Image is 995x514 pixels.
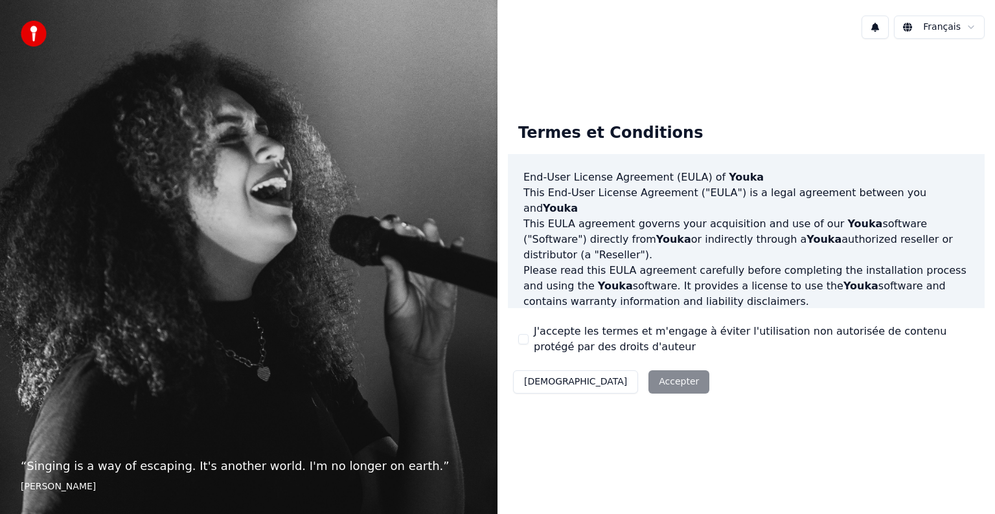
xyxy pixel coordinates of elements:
[21,480,477,493] footer: [PERSON_NAME]
[729,171,764,183] span: Youka
[523,170,969,185] h3: End-User License Agreement (EULA) of
[847,218,882,230] span: Youka
[21,21,47,47] img: youka
[656,233,691,245] span: Youka
[513,370,638,394] button: [DEMOGRAPHIC_DATA]
[523,185,969,216] p: This End-User License Agreement ("EULA") is a legal agreement between you and
[843,280,878,292] span: Youka
[598,280,633,292] span: Youka
[523,263,969,309] p: Please read this EULA agreement carefully before completing the installation process and using th...
[543,202,578,214] span: Youka
[21,457,477,475] p: “ Singing is a way of escaping. It's another world. I'm no longer on earth. ”
[534,324,974,355] label: J'accepte les termes et m'engage à éviter l'utilisation non autorisée de contenu protégé par des ...
[806,233,841,245] span: Youka
[523,216,969,263] p: This EULA agreement governs your acquisition and use of our software ("Software") directly from o...
[508,113,713,154] div: Termes et Conditions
